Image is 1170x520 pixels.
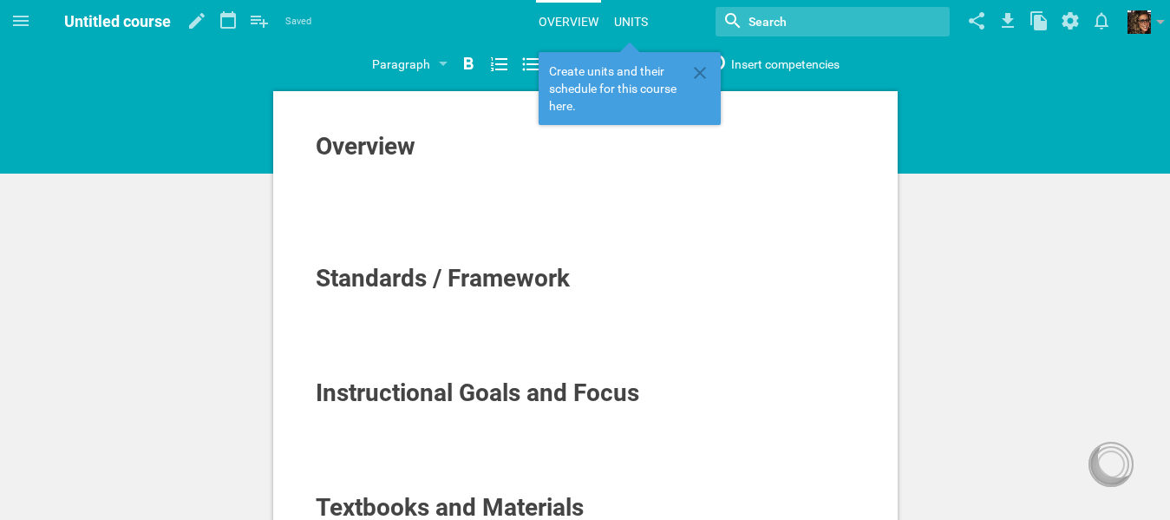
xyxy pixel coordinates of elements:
[731,57,840,71] span: Insert competencies
[549,63,686,115] span: Create units and their schedule for this course here.
[747,10,886,33] input: Search
[316,132,415,161] span: Overview
[316,378,639,407] span: Instructional Goals and Focus
[285,13,311,30] span: Saved
[536,3,601,41] a: Overview
[372,54,430,75] div: Paragraph
[316,264,570,293] span: Standards / Framework
[64,12,171,30] span: Untitled course
[611,3,650,41] a: Units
